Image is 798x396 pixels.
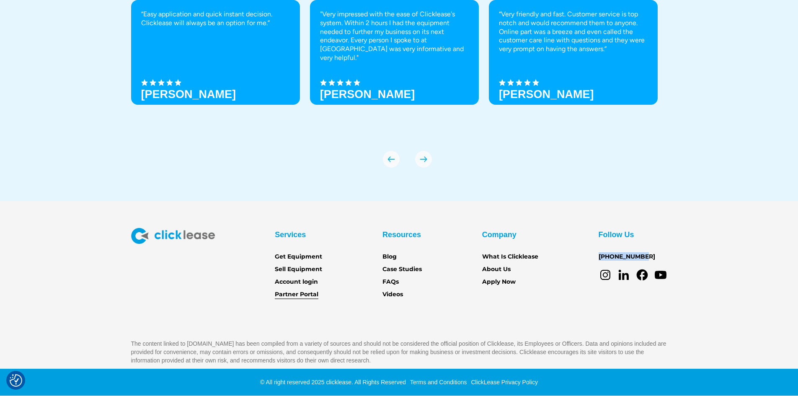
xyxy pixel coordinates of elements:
img: Black star icon [150,79,156,86]
img: Black star icon [337,79,343,86]
img: Black star icon [175,79,181,86]
img: Revisit consent button [10,374,22,387]
p: “Easy application and quick instant decision. Clicklease will always be an option for me.” [141,10,290,28]
a: Videos [382,290,403,299]
a: FAQs [382,277,399,287]
a: Case Studies [382,265,422,274]
div: Follow Us [599,228,634,241]
img: Black star icon [532,79,539,86]
div: previous slide [383,151,400,168]
img: Black star icon [524,79,531,86]
a: Sell Equipment [275,265,322,274]
img: Black star icon [166,79,173,86]
img: Black star icon [516,79,522,86]
a: Terms and Conditions [408,379,467,386]
img: Black star icon [499,79,506,86]
a: About Us [482,265,511,274]
a: Get Equipment [275,252,322,261]
img: Black star icon [507,79,514,86]
div: Company [482,228,517,241]
div: Resources [382,228,421,241]
a: Account login [275,277,318,287]
h3: [PERSON_NAME] [499,88,594,101]
a: ClickLease Privacy Policy [469,379,538,386]
a: Apply Now [482,277,516,287]
img: Black star icon [328,79,335,86]
img: Black star icon [141,79,148,86]
img: Black star icon [345,79,352,86]
strong: [PERSON_NAME] [320,88,415,101]
a: Partner Portal [275,290,318,299]
img: arrow Icon [415,151,432,168]
img: Black star icon [320,79,327,86]
p: “Very friendly and fast. Customer service is top notch and would recommend them to anyone. Online... [499,10,648,54]
div: next slide [415,151,432,168]
p: The content linked to [DOMAIN_NAME] has been compiled from a variety of sources and should not be... [131,339,667,365]
img: Black star icon [354,79,360,86]
div: © All right reserved 2025 clicklease. All Rights Reserved [260,378,406,386]
img: Clicklease logo [131,228,215,244]
a: What Is Clicklease [482,252,538,261]
h3: [PERSON_NAME] [141,88,236,101]
a: Blog [382,252,397,261]
img: arrow Icon [383,151,400,168]
div: Services [275,228,306,241]
p: "Very impressed with the ease of Clicklease's system. Within 2 hours I had the equipment needed t... [320,10,469,62]
img: Black star icon [158,79,165,86]
a: [PHONE_NUMBER] [599,252,655,261]
button: Consent Preferences [10,374,22,387]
